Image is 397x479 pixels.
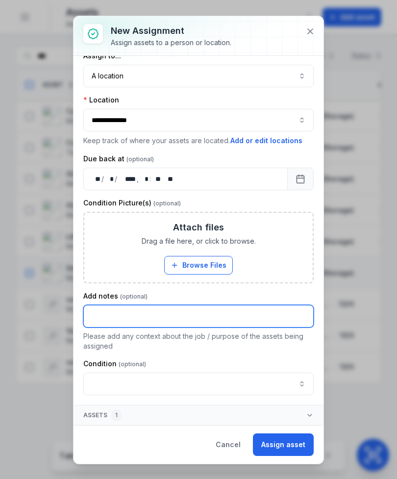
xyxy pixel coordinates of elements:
[111,38,231,48] div: Assign assets to a person or location.
[118,174,137,184] div: year,
[105,174,115,184] div: month,
[83,135,314,146] p: Keep track of where your assets are located.
[83,198,181,208] label: Condition Picture(s)
[163,174,174,184] div: am/pm,
[149,174,152,184] div: :
[83,331,314,351] p: Please add any context about the job / purpose of the assets being assigned
[111,24,231,38] h3: New assignment
[83,409,122,421] span: Assets
[92,174,101,184] div: day,
[137,174,140,184] div: ,
[142,236,256,246] span: Drag a file here, or click to browse.
[207,433,249,456] button: Cancel
[173,221,224,234] h3: Attach files
[83,51,121,61] label: Assign to...
[115,174,118,184] div: /
[101,174,105,184] div: /
[253,433,314,456] button: Assign asset
[152,174,162,184] div: minute,
[111,409,122,421] div: 1
[230,135,303,146] button: Add or edit locations
[164,256,233,275] button: Browse Files
[83,291,148,301] label: Add notes
[83,154,154,164] label: Due back at
[83,359,146,369] label: Condition
[83,95,119,105] label: Location
[83,65,314,87] button: A location
[140,174,149,184] div: hour,
[74,405,323,425] button: Assets1
[287,168,314,190] button: Calendar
